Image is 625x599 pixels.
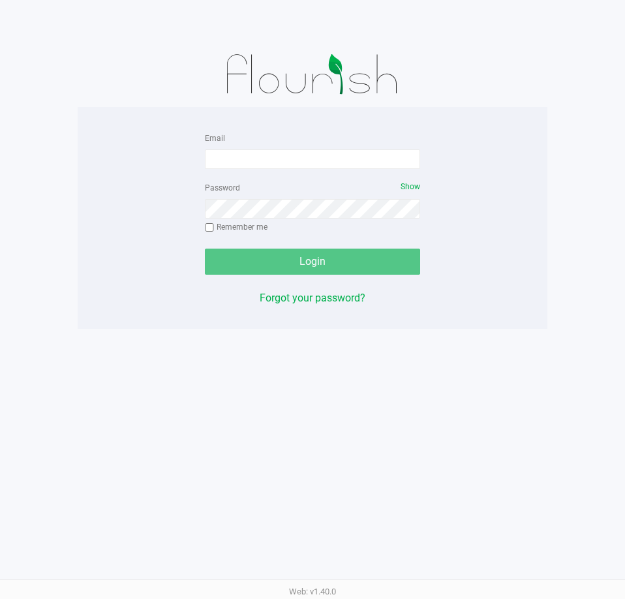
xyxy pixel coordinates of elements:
[289,587,336,596] span: Web: v1.40.0
[205,223,214,232] input: Remember me
[205,221,267,233] label: Remember me
[205,182,240,194] label: Password
[205,132,225,144] label: Email
[260,290,365,306] button: Forgot your password?
[401,182,420,191] span: Show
